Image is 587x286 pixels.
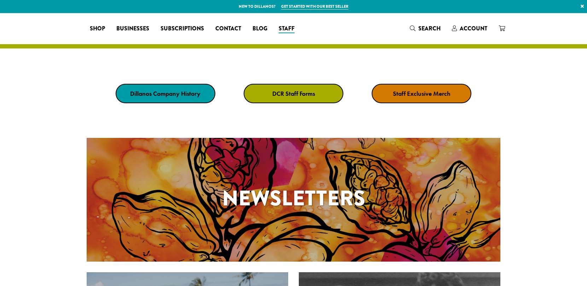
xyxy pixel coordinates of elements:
[460,24,487,33] span: Account
[252,24,267,33] span: Blog
[418,24,441,33] span: Search
[273,23,300,34] a: Staff
[116,84,215,103] a: Dillanos Company History
[116,24,149,33] span: Businesses
[279,24,295,33] span: Staff
[130,89,200,98] strong: Dillanos Company History
[215,24,241,33] span: Contact
[272,89,315,98] strong: DCR Staff Forms
[281,4,348,10] a: Get started with our best seller
[404,23,446,34] a: Search
[372,84,471,103] a: Staff Exclusive Merch
[244,84,343,103] a: DCR Staff Forms
[161,24,204,33] span: Subscriptions
[87,138,500,262] a: Newsletters
[84,23,111,34] a: Shop
[87,182,500,214] h1: Newsletters
[393,89,451,98] strong: Staff Exclusive Merch
[90,24,105,33] span: Shop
